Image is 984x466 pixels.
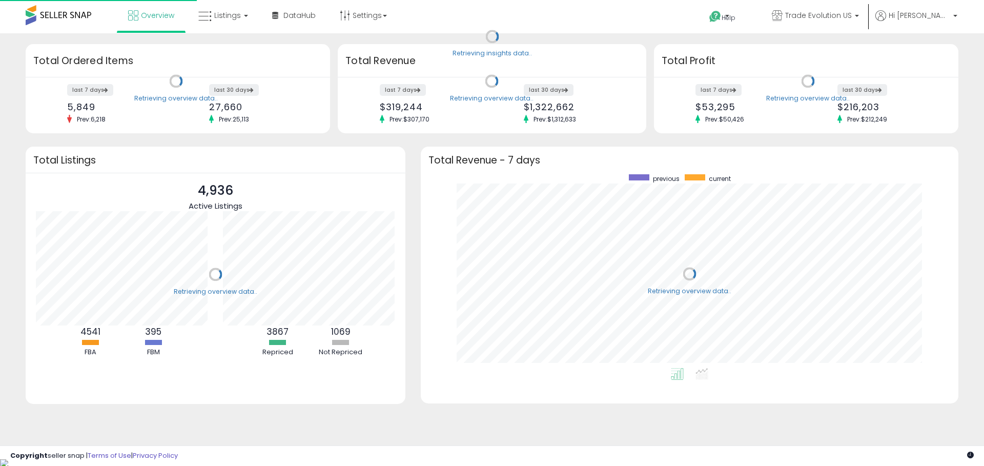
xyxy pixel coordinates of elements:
[785,10,852,21] span: Trade Evolution US
[709,10,722,23] i: Get Help
[450,94,534,103] div: Retrieving overview data..
[10,451,178,461] div: seller snap | |
[133,451,178,460] a: Privacy Policy
[722,13,735,22] span: Help
[88,451,131,460] a: Terms of Use
[648,287,731,296] div: Retrieving overview data..
[134,94,218,103] div: Retrieving overview data..
[875,10,957,33] a: Hi [PERSON_NAME]
[889,10,950,21] span: Hi [PERSON_NAME]
[283,10,316,21] span: DataHub
[214,10,241,21] span: Listings
[766,94,850,103] div: Retrieving overview data..
[10,451,48,460] strong: Copyright
[141,10,174,21] span: Overview
[174,287,257,296] div: Retrieving overview data..
[701,3,755,33] a: Help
